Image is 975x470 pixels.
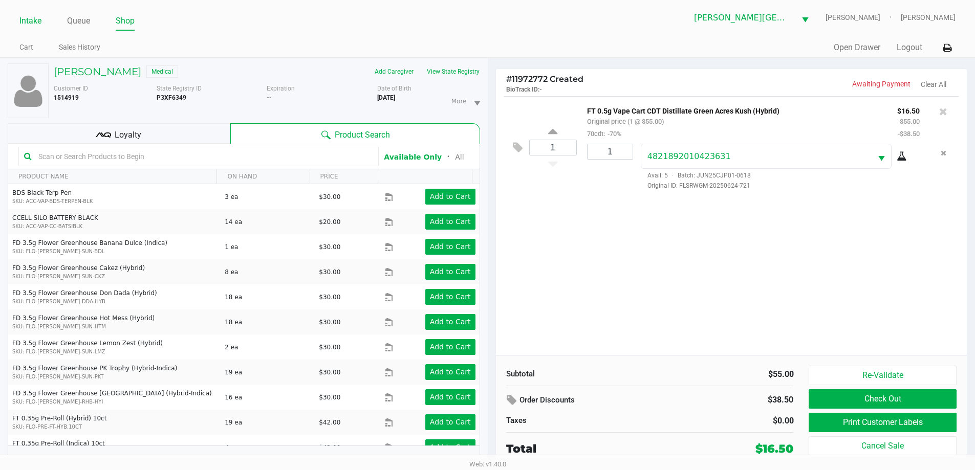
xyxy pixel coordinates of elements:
[8,184,220,209] td: BDS Black Terp Pen
[54,65,141,78] h5: [PERSON_NAME]
[220,309,314,334] td: 18 ea
[900,118,920,125] small: $55.00
[731,79,911,89] p: Awaiting Payment
[425,289,475,305] button: Add to Cart
[8,209,220,234] td: CCELL SILO BATTERY BLACK
[70,451,89,470] span: Page 2
[126,451,146,470] span: Page 5
[221,451,241,470] span: Page 10
[901,12,956,23] span: [PERSON_NAME]
[872,144,891,168] button: Select
[164,451,184,470] span: Page 7
[19,14,41,28] a: Intake
[430,393,471,401] app-button-loader: Add to Cart
[506,74,512,84] span: #
[240,451,259,470] span: Page 11
[51,451,70,470] span: Page 1
[442,152,455,162] span: ᛫
[89,451,108,470] span: Page 3
[809,436,956,456] button: Cancel Sale
[12,373,216,381] p: SKU: FLO-[PERSON_NAME]-SUN-PKT
[809,366,956,385] button: Re-Validate
[377,85,411,92] span: Date of Birth
[8,410,220,435] td: FT 0.35g Pre-Roll (Hybrid) 10ct
[425,239,475,255] button: Add to Cart
[12,222,216,230] p: SKU: ACC-VAP-CC-BATSIBLK
[447,88,484,114] li: More
[220,435,314,460] td: 4 ea
[641,181,920,190] span: Original ID: FLSRWGM-20250624-721
[220,385,314,410] td: 16 ea
[897,41,922,54] button: Logout
[8,360,220,385] td: FD 3.5g Flower Greenhouse PK Trophy (Hybrid-Indica)
[430,318,471,326] app-button-loader: Add to Cart
[157,94,186,101] b: P3XF6349
[267,85,295,92] span: Expiration
[183,451,203,470] span: Page 8
[107,451,127,470] span: Page 4
[587,104,882,115] p: FT 0.5g Vape Cart CDT Distillate Green Acres Kush (Hybrid)
[8,284,220,309] td: FD 3.5g Flower Greenhouse Don Dada (Hybrid)
[539,86,542,93] span: -
[12,298,216,305] p: SKU: FLO-[PERSON_NAME]-DDA-HYB
[425,414,475,430] button: Add to Cart
[506,415,642,427] div: Taxes
[506,86,539,93] span: BioTrack ID:
[220,334,314,360] td: 2 ea
[658,415,794,427] div: $0.00
[220,284,314,309] td: 18 ea
[145,451,165,470] span: Page 6
[420,63,480,80] button: View State Registry
[668,172,678,179] span: ·
[202,451,222,470] span: Page 9
[587,130,621,138] small: 70cdt:
[8,334,220,360] td: FD 3.5g Flower Greenhouse Lemon Zest (Hybrid)
[216,169,309,184] th: ON HAND
[8,435,220,460] td: FT 0.35g Pre-Roll (Indica) 10ct
[220,209,314,234] td: 14 ea
[12,398,216,406] p: SKU: FLO-[PERSON_NAME]-RHB-HYI
[641,172,751,179] span: Avail: 5 Batch: JUN25CJP01-0618
[12,197,216,205] p: SKU: ACC-VAP-BDS-TERPEN-BLK
[220,234,314,259] td: 1 ea
[8,234,220,259] td: FD 3.5g Flower Greenhouse Banana Dulce (Indica)
[430,217,471,226] app-button-loader: Add to Cart
[694,12,789,24] span: [PERSON_NAME][GEOGRAPHIC_DATA]
[425,389,475,405] button: Add to Cart
[647,151,731,161] span: 4821892010423631
[319,243,340,251] span: $30.00
[425,439,475,455] button: Add to Cart
[605,130,621,138] span: -70%
[319,419,340,426] span: $42.00
[506,368,642,380] div: Subtotal
[795,6,815,30] button: Select
[455,152,464,163] button: All
[921,79,946,90] button: Clear All
[506,440,688,457] div: Total
[451,97,467,106] span: More
[425,264,475,280] button: Add to Cart
[319,193,340,200] span: $30.00
[319,319,340,326] span: $30.00
[12,450,32,469] span: Go to the first page
[335,129,390,141] span: Product Search
[430,443,471,451] app-button-loader: Add to Cart
[587,118,664,125] small: Original price (1 @ $55.00)
[310,169,379,184] th: PRICE
[115,129,141,141] span: Loyalty
[834,41,880,54] button: Open Drawer
[12,273,216,280] p: SKU: FLO-[PERSON_NAME]-SUN-CKZ
[12,323,216,330] p: SKU: FLO-[PERSON_NAME]-SUN-HTM
[8,309,220,334] td: FD 3.5g Flower Greenhouse Hot Mess (Hybrid)
[469,460,506,468] span: Web: v1.40.0
[220,184,314,209] td: 3 ea
[259,450,279,469] span: Go to the next page
[937,144,950,163] button: Remove the package from the orderLine
[319,394,340,401] span: $30.00
[278,450,298,469] span: Go to the last page
[319,294,340,301] span: $30.00
[59,41,100,54] a: Sales History
[430,343,471,351] app-button-loader: Add to Cart
[430,267,471,276] app-button-loader: Add to Cart
[425,314,475,330] button: Add to Cart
